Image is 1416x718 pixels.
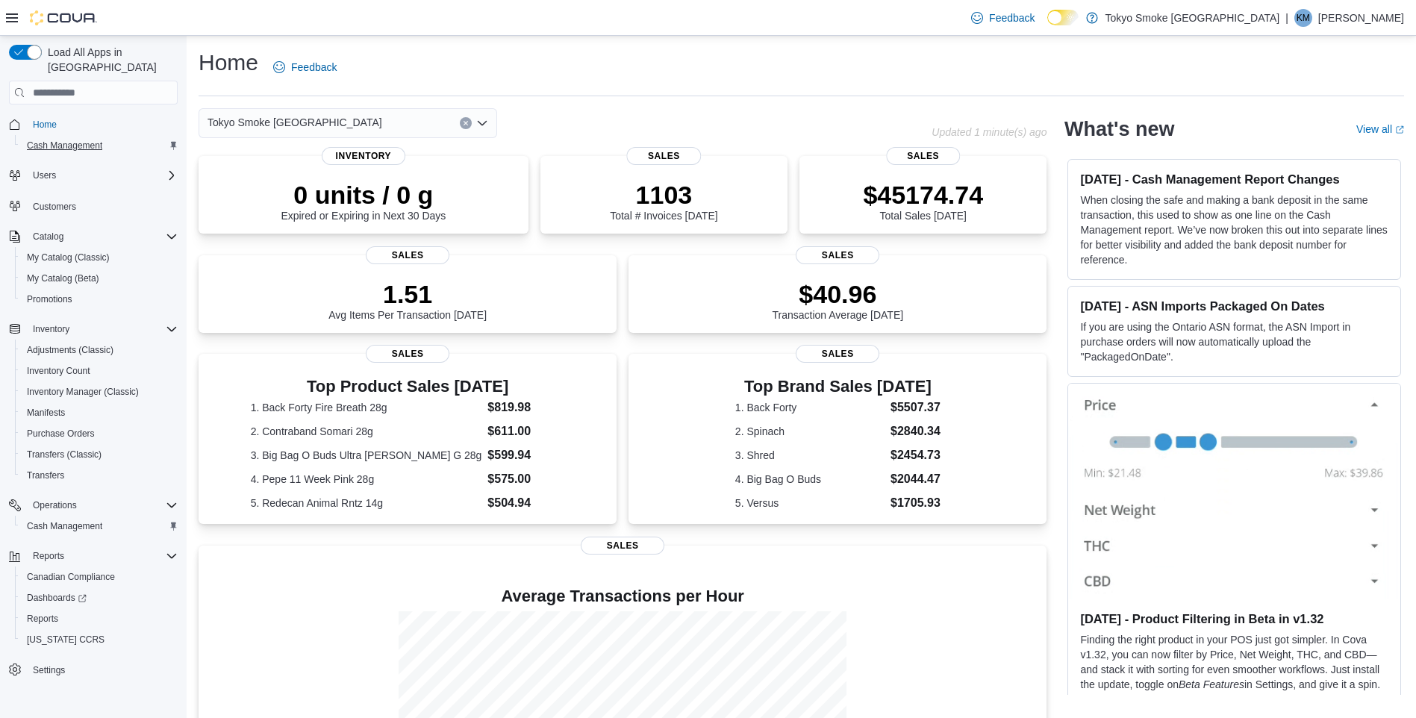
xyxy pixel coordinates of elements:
[27,272,99,284] span: My Catalog (Beta)
[27,293,72,305] span: Promotions
[1080,319,1388,364] p: If you are using the Ontario ASN format, the ASN Import in purchase orders will now automatically...
[989,10,1035,25] span: Feedback
[21,466,70,484] a: Transfers
[21,589,178,607] span: Dashboards
[21,290,178,308] span: Promotions
[487,446,564,464] dd: $599.94
[21,610,178,628] span: Reports
[773,279,904,309] p: $40.96
[267,52,343,82] a: Feedback
[1080,299,1388,313] h3: [DATE] - ASN Imports Packaged On Dates
[21,362,178,380] span: Inventory Count
[891,446,941,464] dd: $2454.73
[476,117,488,129] button: Open list of options
[21,137,108,154] a: Cash Management
[27,386,139,398] span: Inventory Manager (Classic)
[627,147,701,165] span: Sales
[487,399,564,416] dd: $819.98
[27,320,178,338] span: Inventory
[27,496,178,514] span: Operations
[27,407,65,419] span: Manifests
[199,48,258,78] h1: Home
[3,495,184,516] button: Operations
[42,45,178,75] span: Load All Apps in [GEOGRAPHIC_DATA]
[863,180,983,222] div: Total Sales [DATE]
[33,499,77,511] span: Operations
[1080,611,1388,626] h3: [DATE] - Product Filtering in Beta in v1.32
[3,659,184,681] button: Settings
[21,517,178,535] span: Cash Management
[33,119,57,131] span: Home
[15,360,184,381] button: Inventory Count
[208,113,382,131] span: Tokyo Smoke [GEOGRAPHIC_DATA]
[735,378,941,396] h3: Top Brand Sales [DATE]
[33,664,65,676] span: Settings
[21,425,101,443] a: Purchase Orders
[15,340,184,360] button: Adjustments (Classic)
[863,180,983,210] p: $45174.74
[610,180,717,222] div: Total # Invoices [DATE]
[1047,25,1048,26] span: Dark Mode
[21,269,178,287] span: My Catalog (Beta)
[27,115,178,134] span: Home
[735,400,885,415] dt: 1. Back Forty
[15,566,184,587] button: Canadian Compliance
[322,147,405,165] span: Inventory
[27,547,178,565] span: Reports
[27,252,110,263] span: My Catalog (Classic)
[1179,678,1244,690] em: Beta Features
[27,166,62,184] button: Users
[15,444,184,465] button: Transfers (Classic)
[27,228,178,246] span: Catalog
[281,180,446,210] p: 0 units / 0 g
[15,247,184,268] button: My Catalog (Classic)
[3,226,184,247] button: Catalog
[27,571,115,583] span: Canadian Compliance
[1294,9,1312,27] div: Kory McNabb
[21,631,178,649] span: Washington CCRS
[1356,123,1404,135] a: View allExternal link
[27,344,113,356] span: Adjustments (Classic)
[27,634,105,646] span: [US_STATE] CCRS
[1285,9,1288,27] p: |
[15,516,184,537] button: Cash Management
[30,10,97,25] img: Cova
[251,378,565,396] h3: Top Product Sales [DATE]
[21,137,178,154] span: Cash Management
[251,472,482,487] dt: 4. Pepe 11 Week Pink 28g
[1080,172,1388,187] h3: [DATE] - Cash Management Report Changes
[891,494,941,512] dd: $1705.93
[366,246,449,264] span: Sales
[21,341,178,359] span: Adjustments (Classic)
[21,466,178,484] span: Transfers
[1080,632,1388,707] p: Finding the right product in your POS just got simpler. In Cova v1.32, you can now filter by Pric...
[15,268,184,289] button: My Catalog (Beta)
[21,631,110,649] a: [US_STATE] CCRS
[27,166,178,184] span: Users
[27,613,58,625] span: Reports
[1395,125,1404,134] svg: External link
[15,135,184,156] button: Cash Management
[27,661,71,679] a: Settings
[15,608,184,629] button: Reports
[21,568,121,586] a: Canadian Compliance
[15,629,184,650] button: [US_STATE] CCRS
[27,520,102,532] span: Cash Management
[773,279,904,321] div: Transaction Average [DATE]
[291,60,337,75] span: Feedback
[251,424,482,439] dt: 2. Contraband Somari 28g
[1080,193,1388,267] p: When closing the safe and making a bank deposit in the same transaction, this used to show as one...
[281,180,446,222] div: Expired or Expiring in Next 30 Days
[487,470,564,488] dd: $575.00
[33,550,64,562] span: Reports
[21,404,71,422] a: Manifests
[21,362,96,380] a: Inventory Count
[487,422,564,440] dd: $611.00
[3,165,184,186] button: Users
[15,465,184,486] button: Transfers
[3,546,184,566] button: Reports
[27,428,95,440] span: Purchase Orders
[21,249,178,266] span: My Catalog (Classic)
[33,169,56,181] span: Users
[15,381,184,402] button: Inventory Manager (Classic)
